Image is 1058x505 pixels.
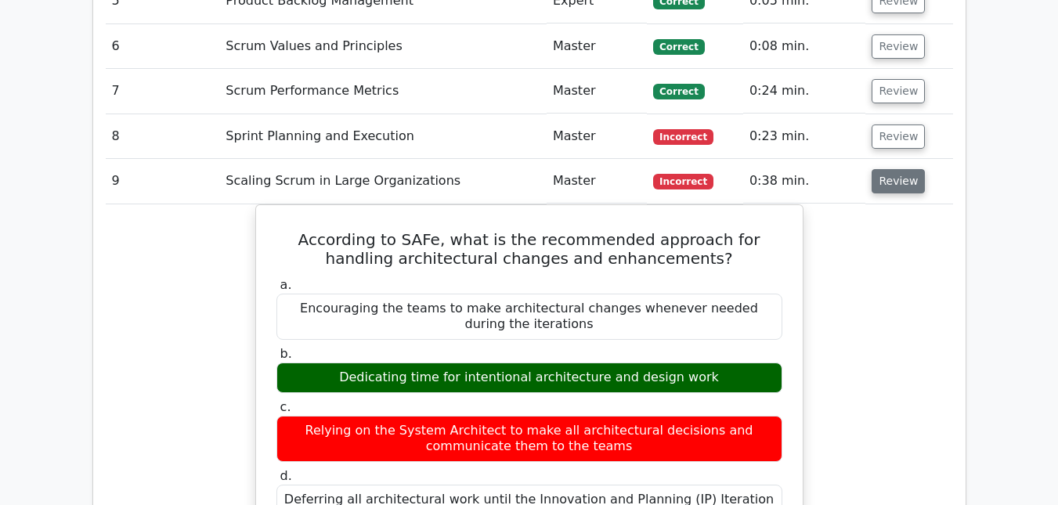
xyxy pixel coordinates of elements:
[743,24,866,69] td: 0:08 min.
[653,39,704,55] span: Correct
[653,129,713,145] span: Incorrect
[219,114,547,159] td: Sprint Planning and Execution
[547,69,647,114] td: Master
[276,294,782,341] div: Encouraging the teams to make architectural changes whenever needed during the iterations
[653,174,713,189] span: Incorrect
[280,277,292,292] span: a.
[743,69,866,114] td: 0:24 min.
[653,84,704,99] span: Correct
[219,24,547,69] td: Scrum Values and Principles
[106,114,220,159] td: 8
[219,159,547,204] td: Scaling Scrum in Large Organizations
[280,468,292,483] span: d.
[276,416,782,463] div: Relying on the System Architect to make all architectural decisions and communicate them to the t...
[547,114,647,159] td: Master
[219,69,547,114] td: Scrum Performance Metrics
[106,24,220,69] td: 6
[106,69,220,114] td: 7
[743,159,866,204] td: 0:38 min.
[280,346,292,361] span: b.
[872,79,925,103] button: Review
[275,230,784,268] h5: According to SAFe, what is the recommended approach for handling architectural changes and enhanc...
[743,114,866,159] td: 0:23 min.
[276,363,782,393] div: Dedicating time for intentional architecture and design work
[872,169,925,193] button: Review
[547,159,647,204] td: Master
[547,24,647,69] td: Master
[872,124,925,149] button: Review
[106,159,220,204] td: 9
[872,34,925,59] button: Review
[280,399,291,414] span: c.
